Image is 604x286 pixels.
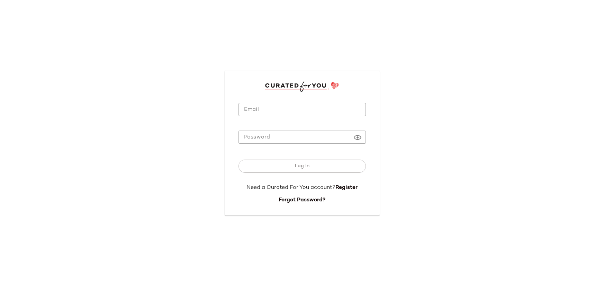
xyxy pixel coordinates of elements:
[279,197,325,203] a: Forgot Password?
[246,185,335,191] span: Need a Curated For You account?
[335,185,358,191] a: Register
[238,160,366,173] button: Log In
[295,163,309,169] span: Log In
[265,82,339,92] img: cfy_login_logo.DGdB1djN.svg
